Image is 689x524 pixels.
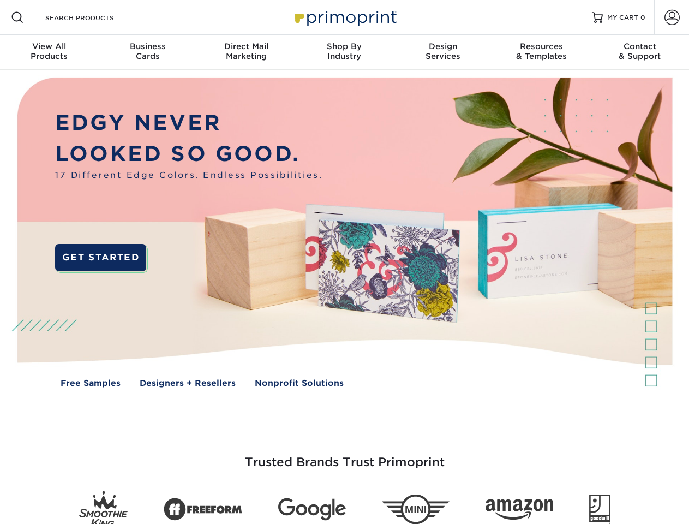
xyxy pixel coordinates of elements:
img: Google [278,498,346,521]
span: 17 Different Edge Colors. Endless Possibilities. [55,169,322,182]
a: Direct MailMarketing [197,35,295,70]
span: Direct Mail [197,41,295,51]
a: Designers + Resellers [140,377,236,390]
p: EDGY NEVER [55,108,322,139]
div: Marketing [197,41,295,61]
img: Goodwill [589,495,610,524]
span: Resources [492,41,590,51]
div: & Support [591,41,689,61]
img: Amazon [486,499,553,520]
span: Design [394,41,492,51]
a: Free Samples [61,377,121,390]
div: Industry [295,41,393,61]
div: & Templates [492,41,590,61]
a: Nonprofit Solutions [255,377,344,390]
h3: Trusted Brands Trust Primoprint [26,429,664,483]
a: Resources& Templates [492,35,590,70]
span: Business [98,41,196,51]
a: Shop ByIndustry [295,35,393,70]
span: 0 [640,14,645,21]
a: BusinessCards [98,35,196,70]
input: SEARCH PRODUCTS..... [44,11,151,24]
a: GET STARTED [55,244,146,271]
img: Primoprint [290,5,399,29]
p: LOOKED SO GOOD. [55,139,322,170]
div: Cards [98,41,196,61]
span: Contact [591,41,689,51]
a: Contact& Support [591,35,689,70]
a: DesignServices [394,35,492,70]
div: Services [394,41,492,61]
span: MY CART [607,13,638,22]
span: Shop By [295,41,393,51]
